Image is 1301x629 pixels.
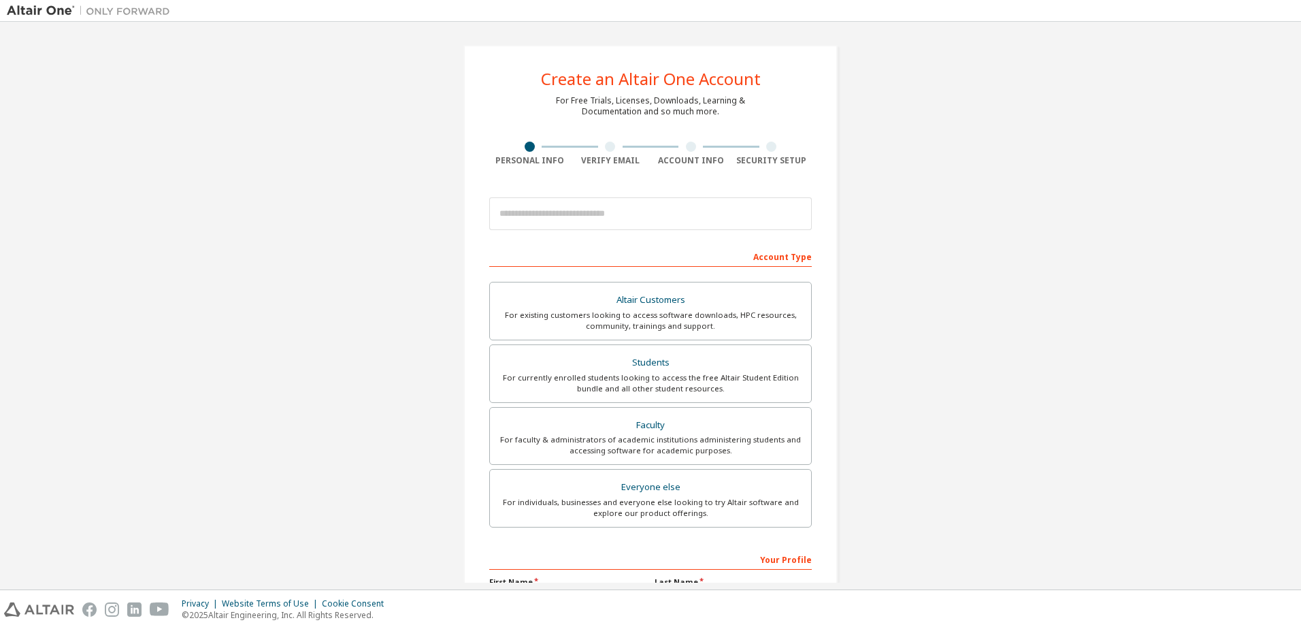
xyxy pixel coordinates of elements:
div: Verify Email [570,155,651,166]
div: Personal Info [489,155,570,166]
div: Account Info [650,155,731,166]
div: Students [498,353,803,372]
img: Altair One [7,4,177,18]
label: First Name [489,577,646,587]
div: Your Profile [489,548,812,570]
div: Create an Altair One Account [541,71,761,87]
div: Website Terms of Use [222,598,322,609]
div: For existing customers looking to access software downloads, HPC resources, community, trainings ... [498,310,803,332]
img: instagram.svg [105,602,119,617]
img: facebook.svg [82,602,97,617]
p: © 2025 Altair Engineering, Inc. All Rights Reserved. [182,609,392,621]
div: For currently enrolled students looking to access the free Altair Student Edition bundle and all ... [498,372,803,394]
div: Privacy [182,598,222,609]
div: Cookie Consent [322,598,392,609]
div: For individuals, businesses and everyone else looking to try Altair software and explore our prod... [498,497,803,519]
img: linkedin.svg [127,602,142,617]
img: altair_logo.svg [4,602,74,617]
div: Account Type [489,245,812,267]
div: For Free Trials, Licenses, Downloads, Learning & Documentation and so much more. [556,95,745,117]
div: Faculty [498,416,803,435]
div: Everyone else [498,478,803,497]
label: Last Name [655,577,812,587]
div: Security Setup [731,155,812,166]
div: For faculty & administrators of academic institutions administering students and accessing softwa... [498,434,803,456]
div: Altair Customers [498,291,803,310]
img: youtube.svg [150,602,169,617]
